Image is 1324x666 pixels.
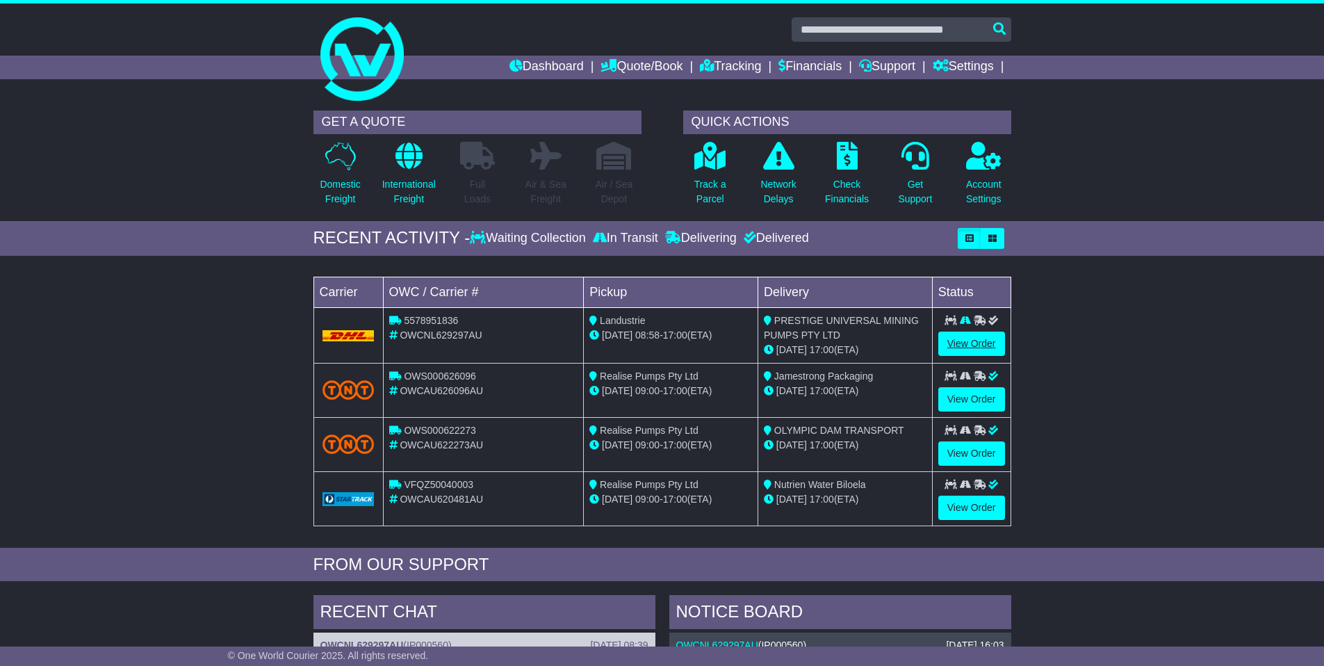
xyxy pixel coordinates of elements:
[470,231,589,246] div: Waiting Collection
[825,177,869,206] p: Check Financials
[589,384,752,398] div: - (ETA)
[898,177,932,206] p: Get Support
[776,344,807,355] span: [DATE]
[938,496,1005,520] a: View Order
[776,385,807,396] span: [DATE]
[602,494,632,505] span: [DATE]
[320,177,360,206] p: Domestic Freight
[322,492,375,506] img: GetCarrierServiceLogo
[764,343,926,357] div: (ETA)
[589,492,752,507] div: - (ETA)
[676,640,758,651] a: OWCNL629297AU
[313,228,471,248] div: RECENT ACTIVITY -
[776,439,807,450] span: [DATE]
[584,277,758,307] td: Pickup
[313,595,655,633] div: RECENT CHAT
[676,640,1004,651] div: ( )
[938,441,1005,466] a: View Order
[460,177,495,206] p: Full Loads
[407,640,448,651] span: IP000560
[683,111,1011,134] div: QUICK ACTIONS
[404,425,476,436] span: OWS000622273
[319,141,361,214] a: DomesticFreight
[776,494,807,505] span: [DATE]
[764,384,926,398] div: (ETA)
[600,479,698,490] span: Realise Pumps Pty Ltd
[382,177,436,206] p: International Freight
[602,385,632,396] span: [DATE]
[600,371,698,382] span: Realise Pumps Pty Ltd
[313,111,641,134] div: GET A QUOTE
[774,371,873,382] span: Jamestrong Packaging
[774,425,904,436] span: OLYMPIC DAM TRANSPORT
[322,380,375,399] img: TNT_Domestic.png
[824,141,869,214] a: CheckFinancials
[859,56,915,79] a: Support
[694,141,727,214] a: Track aParcel
[320,640,404,651] a: OWCNL629297AU
[810,385,834,396] span: 17:00
[810,344,834,355] span: 17:00
[965,141,1002,214] a: AccountSettings
[602,439,632,450] span: [DATE]
[322,330,375,341] img: DHL.png
[778,56,842,79] a: Financials
[596,177,633,206] p: Air / Sea Depot
[635,330,660,341] span: 08:58
[382,141,436,214] a: InternationalFreight
[760,141,796,214] a: NetworkDelays
[938,332,1005,356] a: View Order
[669,595,1011,633] div: NOTICE BOARD
[694,177,726,206] p: Track a Parcel
[320,640,648,651] div: ( )
[761,640,803,651] span: IP000560
[663,494,687,505] span: 17:00
[663,439,687,450] span: 17:00
[774,479,866,490] span: Nutrien Water Biloela
[600,315,645,326] span: Landustrie
[228,650,429,661] span: © One World Courier 2025. All rights reserved.
[966,177,1002,206] p: Account Settings
[663,330,687,341] span: 17:00
[404,479,473,490] span: VFQZ50040003
[662,231,740,246] div: Delivering
[764,315,919,341] span: PRESTIGE UNIVERSAL MINING PUMPS PTY LTD
[589,328,752,343] div: - (ETA)
[313,555,1011,575] div: FROM OUR SUPPORT
[383,277,584,307] td: OWC / Carrier #
[600,425,698,436] span: Realise Pumps Pty Ltd
[760,177,796,206] p: Network Delays
[897,141,933,214] a: GetSupport
[932,277,1011,307] td: Status
[400,385,483,396] span: OWCAU626096AU
[635,439,660,450] span: 09:00
[600,56,683,79] a: Quote/Book
[663,385,687,396] span: 17:00
[589,438,752,453] div: - (ETA)
[933,56,994,79] a: Settings
[946,640,1004,651] div: [DATE] 16:03
[400,330,482,341] span: OWCNL629297AU
[764,492,926,507] div: (ETA)
[635,385,660,396] span: 09:00
[810,439,834,450] span: 17:00
[404,315,458,326] span: 5578951836
[313,277,383,307] td: Carrier
[938,387,1005,412] a: View Order
[509,56,584,79] a: Dashboard
[322,434,375,453] img: TNT_Domestic.png
[635,494,660,505] span: 09:00
[764,438,926,453] div: (ETA)
[602,330,632,341] span: [DATE]
[400,494,483,505] span: OWCAU620481AU
[404,371,476,382] span: OWS000626096
[400,439,483,450] span: OWCAU622273AU
[590,640,648,651] div: [DATE] 08:39
[810,494,834,505] span: 17:00
[525,177,566,206] p: Air & Sea Freight
[700,56,761,79] a: Tracking
[740,231,809,246] div: Delivered
[589,231,662,246] div: In Transit
[758,277,932,307] td: Delivery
